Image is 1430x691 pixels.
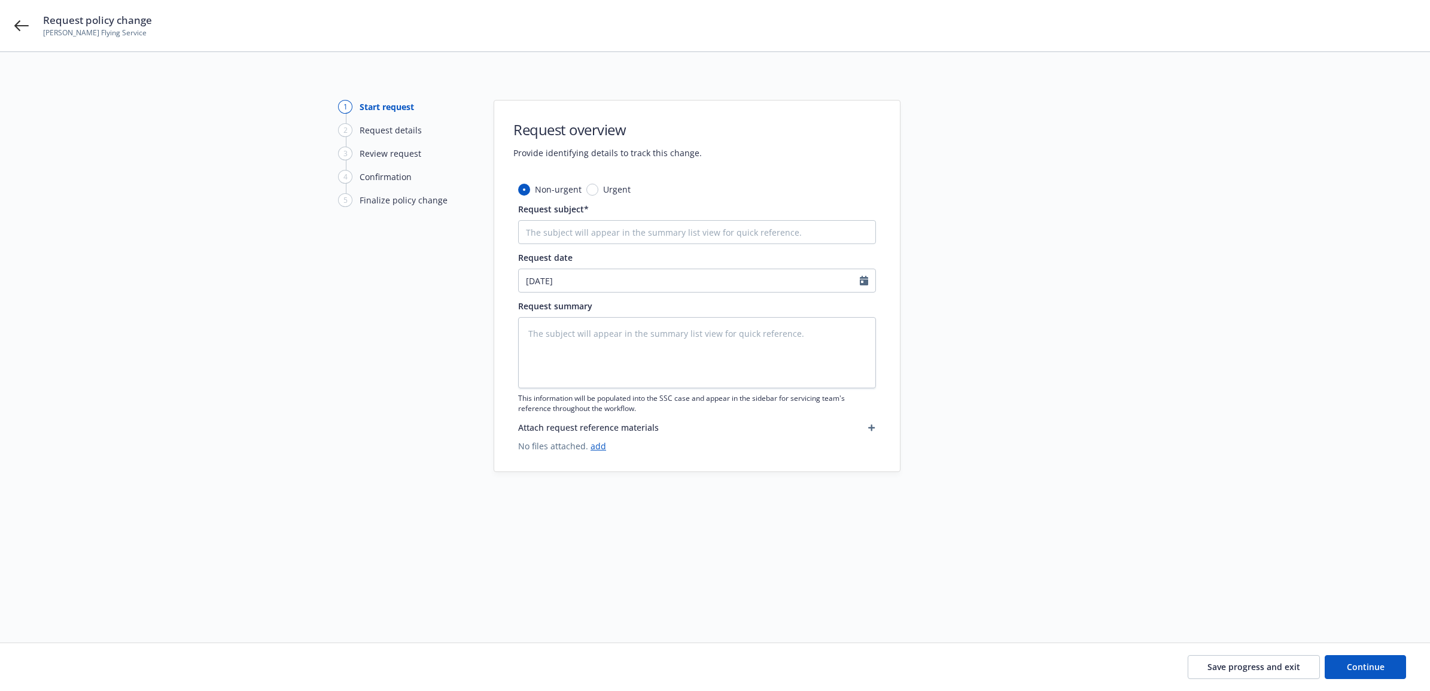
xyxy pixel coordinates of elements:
span: Request date [518,252,573,263]
span: Save progress and exit [1207,661,1300,672]
span: Request summary [518,300,592,312]
a: add [591,440,606,452]
span: Attach request reference materials [518,421,659,434]
div: 5 [338,193,352,207]
input: Urgent [586,184,598,196]
input: The subject will appear in the summary list view for quick reference. [518,220,876,244]
div: Finalize policy change [360,194,448,206]
span: Request policy change [43,13,152,28]
input: MM/DD/YYYY [519,269,860,292]
button: Save progress and exit [1188,655,1320,679]
button: Continue [1325,655,1406,679]
div: 2 [338,123,352,137]
span: Provide identifying details to track this change. [513,147,702,159]
div: 3 [338,147,352,160]
svg: Calendar [860,276,868,285]
div: 4 [338,170,352,184]
div: Review request [360,147,421,160]
span: No files attached. [518,440,876,452]
input: Non-urgent [518,184,530,196]
div: Confirmation [360,171,412,183]
span: Non-urgent [535,183,582,196]
h1: Request overview [513,120,702,139]
div: Request details [360,124,422,136]
div: 1 [338,100,352,114]
span: [PERSON_NAME] Flying Service [43,28,152,38]
span: This information will be populated into the SSC case and appear in the sidebar for servicing team... [518,393,876,413]
span: Continue [1347,661,1385,672]
span: Urgent [603,183,631,196]
span: Request subject* [518,203,589,215]
div: Start request [360,101,414,113]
